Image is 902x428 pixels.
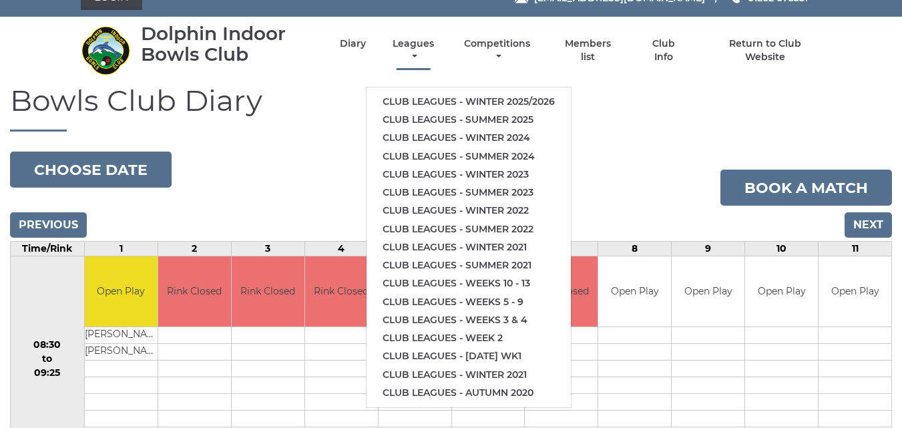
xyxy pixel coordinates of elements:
[598,242,672,256] td: 8
[672,242,745,256] td: 9
[84,242,158,256] td: 1
[81,25,131,75] img: Dolphin Indoor Bowls Club
[158,256,231,327] td: Rink Closed
[389,37,437,63] a: Leagues
[158,242,231,256] td: 2
[85,327,158,343] td: [PERSON_NAME]
[85,256,158,327] td: Open Play
[340,37,366,50] a: Diary
[819,256,891,327] td: Open Play
[231,242,304,256] td: 3
[85,343,158,360] td: [PERSON_NAME]
[366,87,572,408] ul: Leagues
[708,37,821,63] a: Return to Club Website
[367,111,571,129] a: Club leagues - Summer 2025
[10,212,87,238] input: Previous
[11,242,85,256] td: Time/Rink
[598,256,671,327] td: Open Play
[367,238,571,256] a: Club leagues - Winter 2021
[367,202,571,220] a: Club leagues - Winter 2022
[461,37,534,63] a: Competitions
[745,242,819,256] td: 10
[141,23,316,65] div: Dolphin Indoor Bowls Club
[367,129,571,147] a: Club leagues - Winter 2024
[232,256,304,327] td: Rink Closed
[367,148,571,166] a: Club leagues - Summer 2024
[642,37,686,63] a: Club Info
[720,170,892,206] a: Book a match
[367,366,571,384] a: Club leagues - Winter 2021
[10,152,172,188] button: Choose date
[367,274,571,292] a: Club leagues - Weeks 10 - 13
[10,84,892,132] h1: Bowls Club Diary
[367,347,571,365] a: Club leagues - [DATE] wk1
[305,256,378,327] td: Rink Closed
[367,93,571,111] a: Club leagues - Winter 2025/2026
[367,184,571,202] a: Club leagues - Summer 2023
[367,293,571,311] a: Club leagues - Weeks 5 - 9
[745,256,818,327] td: Open Play
[367,166,571,184] a: Club leagues - Winter 2023
[304,242,378,256] td: 4
[672,256,744,327] td: Open Play
[557,37,618,63] a: Members list
[367,384,571,402] a: Club leagues - Autumn 2020
[367,329,571,347] a: Club leagues - Week 2
[367,256,571,274] a: Club leagues - Summer 2021
[819,242,892,256] td: 11
[845,212,892,238] input: Next
[367,311,571,329] a: Club leagues - Weeks 3 & 4
[367,220,571,238] a: Club leagues - Summer 2022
